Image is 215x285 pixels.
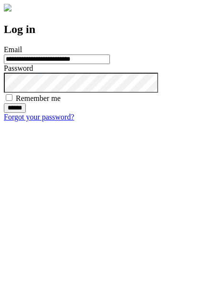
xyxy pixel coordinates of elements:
[4,64,33,72] label: Password
[16,94,61,102] label: Remember me
[4,113,74,121] a: Forgot your password?
[4,23,211,36] h2: Log in
[4,45,22,54] label: Email
[4,4,11,11] img: logo-4e3dc11c47720685a147b03b5a06dd966a58ff35d612b21f08c02c0306f2b779.png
